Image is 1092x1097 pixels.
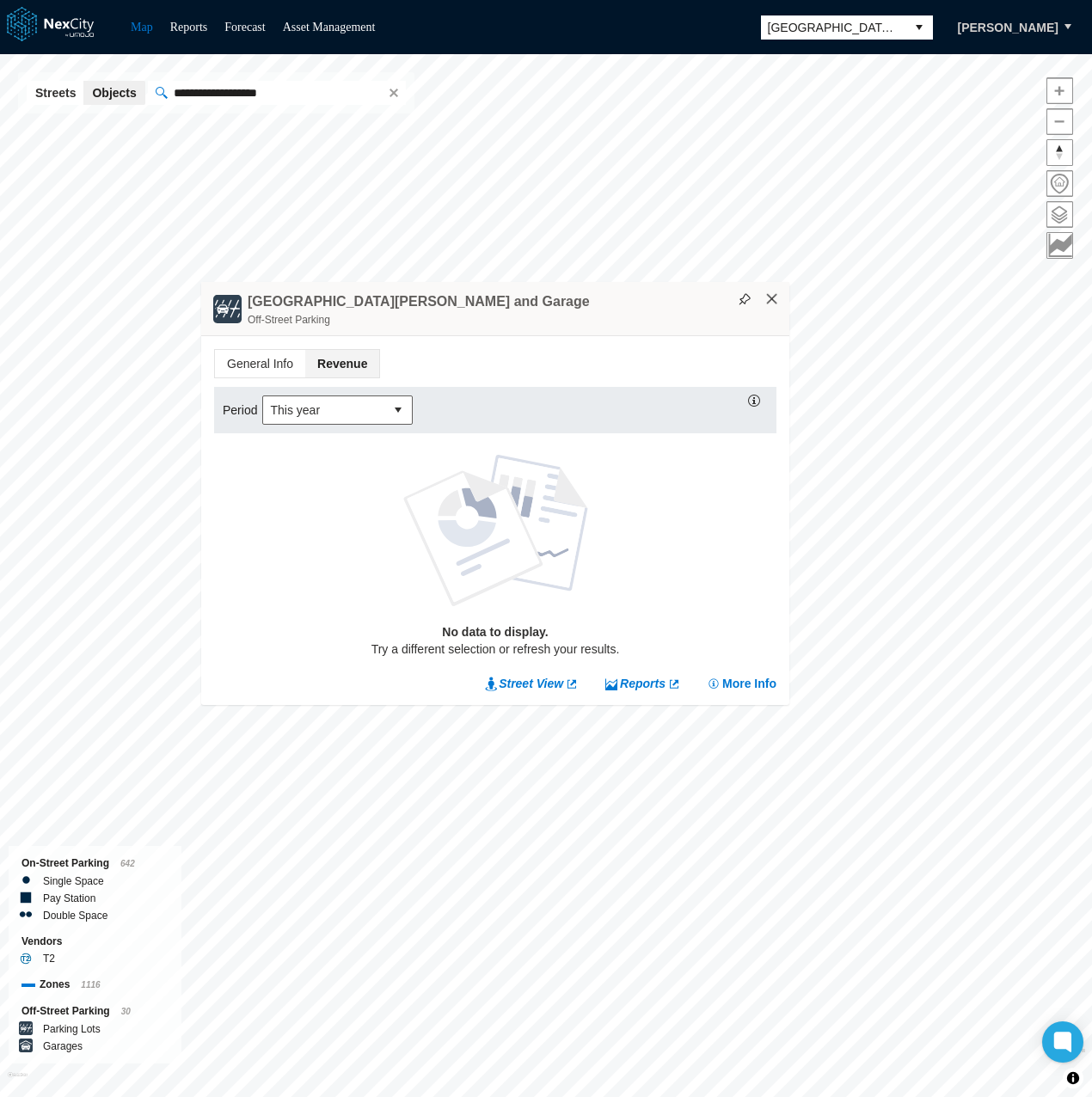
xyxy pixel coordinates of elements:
[81,980,100,990] span: 1116
[270,401,377,419] span: This year
[382,81,406,105] span: clear
[283,21,376,34] a: Asset Management
[1047,78,1072,103] span: Zoom in
[1046,170,1073,197] button: Home
[43,950,55,967] label: T2
[21,976,169,994] div: Zones
[707,675,776,692] button: More Info
[1046,232,1073,259] button: Key metrics
[21,933,169,950] div: Vendors
[92,84,136,101] span: Objects
[1046,201,1073,228] button: Layers management
[248,311,781,328] div: Off-Street Parking
[248,292,590,311] h4: [GEOGRAPHIC_DATA][PERSON_NAME] and Garage
[1046,108,1073,135] button: Zoom out
[21,1002,169,1020] div: Off-Street Parking
[8,1072,28,1092] a: Mapbox homepage
[43,873,104,890] label: Single Space
[620,675,666,692] span: Reports
[43,1020,101,1038] label: Parking Lots
[940,13,1077,42] button: [PERSON_NAME]
[1068,1069,1078,1088] span: Toggle attribution
[1047,140,1072,165] span: Reset bearing to north
[499,675,563,692] span: Street View
[215,350,305,377] span: General Info
[764,291,780,307] button: Close popup
[442,623,548,640] span: No data to display.
[223,401,262,419] label: Period
[43,1038,83,1055] label: Garages
[224,21,265,34] a: Forecast
[722,675,776,692] span: More Info
[371,640,620,658] span: Try a different selection or refresh your results.
[305,350,379,377] span: Revenue
[43,907,107,924] label: Double Space
[131,21,153,34] a: Map
[27,81,84,105] button: Streets
[83,81,144,105] button: Objects
[403,455,588,606] img: No data to display.
[739,293,751,305] img: svg%3e
[120,859,135,868] span: 642
[35,84,76,101] span: Streets
[604,675,681,692] a: Reports
[121,1007,131,1016] span: 30
[43,890,95,907] label: Pay Station
[905,15,933,40] button: select
[958,19,1058,36] span: [PERSON_NAME]
[1047,109,1072,134] span: Zoom out
[1046,77,1073,104] button: Zoom in
[1063,1068,1083,1088] button: Toggle attribution
[768,19,899,36] span: [GEOGRAPHIC_DATA][PERSON_NAME]
[1046,139,1073,166] button: Reset bearing to north
[21,855,169,873] div: On-Street Parking
[170,21,208,34] a: Reports
[485,675,579,692] a: Street View
[384,396,412,424] button: select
